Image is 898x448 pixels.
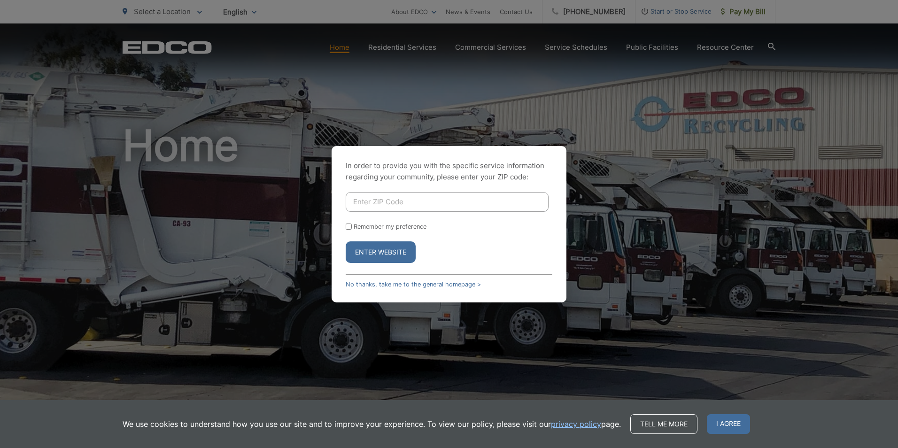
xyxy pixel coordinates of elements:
button: Enter Website [346,241,416,263]
label: Remember my preference [354,223,426,230]
span: I agree [707,414,750,434]
p: We use cookies to understand how you use our site and to improve your experience. To view our pol... [123,418,621,430]
input: Enter ZIP Code [346,192,549,212]
a: privacy policy [551,418,601,430]
p: In order to provide you with the specific service information regarding your community, please en... [346,160,552,183]
a: Tell me more [630,414,697,434]
a: No thanks, take me to the general homepage > [346,281,481,288]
